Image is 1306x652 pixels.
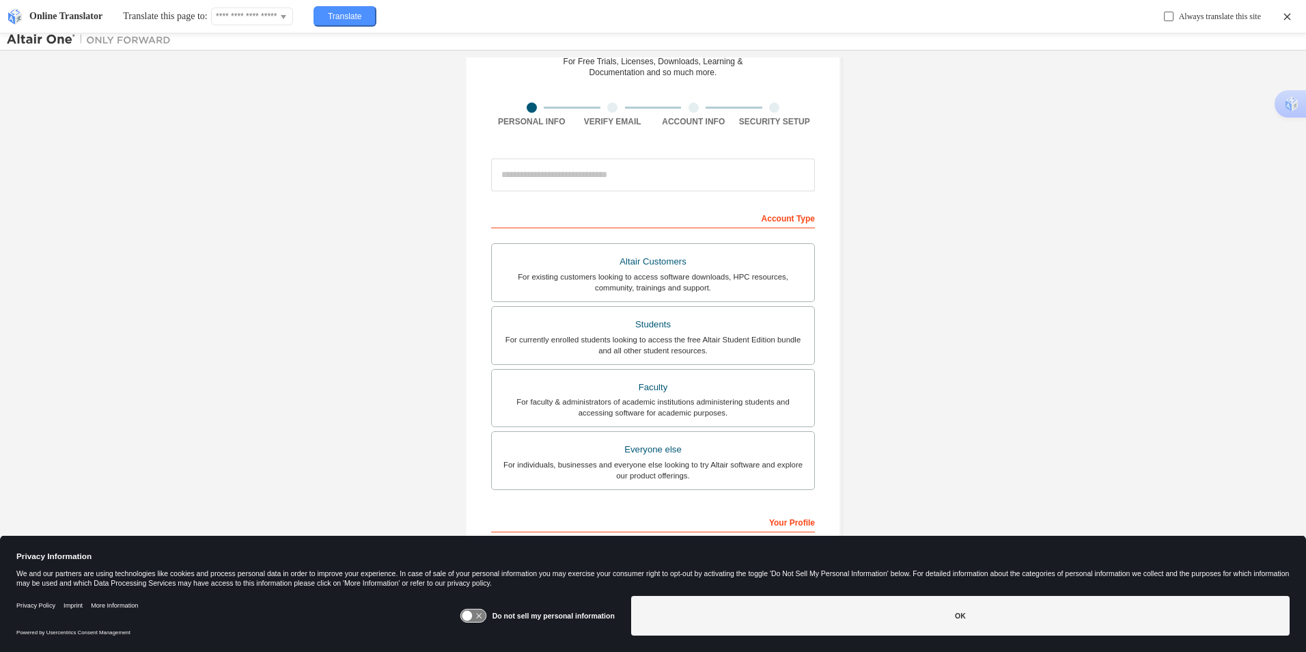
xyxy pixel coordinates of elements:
[734,116,816,127] div: Security Setup
[500,440,806,459] div: Everyone else
[500,252,806,271] div: Altair Customers
[491,511,815,532] div: Your Profile
[500,459,806,481] div: For individuals, businesses and everyone else looking to try Altair software and explore our prod...
[500,315,806,334] div: Students
[500,334,806,356] div: For currently enrolled students looking to access the free Altair Student Edition bundle and all ...
[491,116,572,127] div: Personal Info
[564,56,743,78] div: For Free Trials, Licenses, Downloads, Learning & Documentation and so much more.
[7,33,178,46] img: Altair One
[500,396,806,418] div: For faculty & administrators of academic institutions administering students and accessing softwa...
[491,206,815,228] div: Account Type
[500,271,806,293] div: For existing customers looking to access software downloads, HPC resources, community, trainings ...
[572,116,654,127] div: Verify Email
[500,378,806,397] div: Faculty
[653,116,734,127] div: Account Info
